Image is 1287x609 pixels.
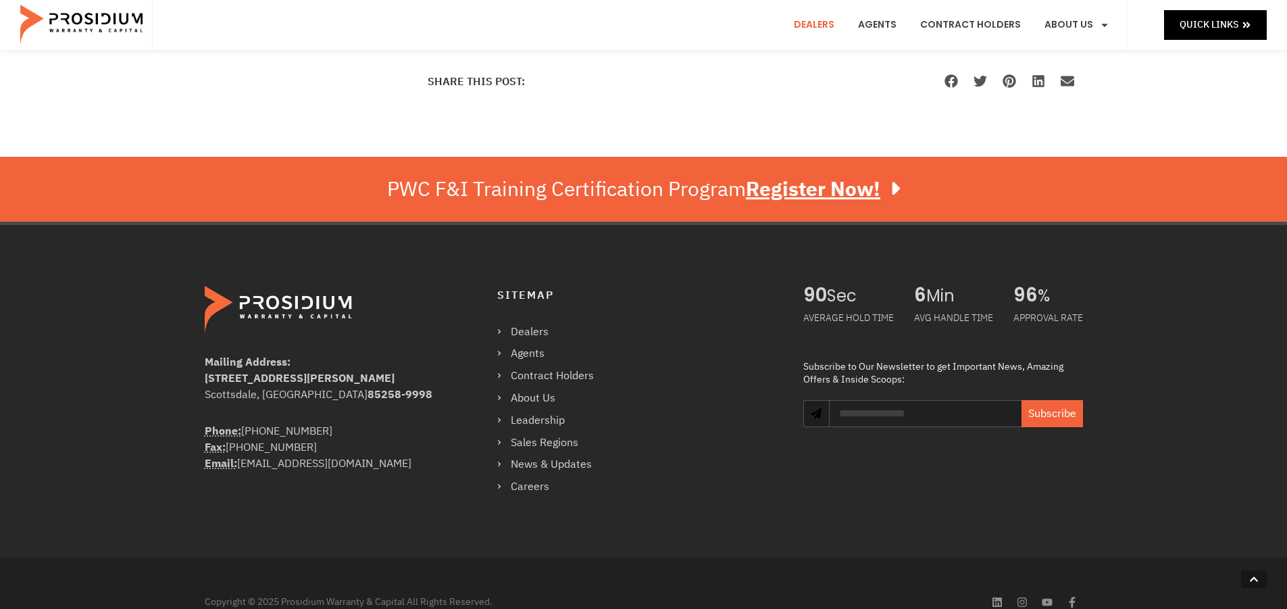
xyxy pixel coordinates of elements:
[205,370,395,387] b: [STREET_ADDRESS][PERSON_NAME]
[205,423,241,439] abbr: Phone Number
[1028,406,1076,422] span: Subscribe
[1180,16,1238,33] span: Quick Links
[497,322,607,342] a: Dealers
[428,76,525,87] h4: Share this Post:
[497,389,607,408] a: About Us
[926,286,993,306] span: Min
[996,68,1025,95] div: Share on pinterest
[205,423,241,439] strong: Phone:
[803,286,827,306] span: 90
[205,439,226,456] strong: Fax:
[803,360,1082,387] div: Subscribe to Our Newsletter to get Important News, Amazing Offers & Inside Scoops:
[829,400,1082,441] form: Newsletter Form
[1054,68,1083,95] div: Share on email
[205,387,443,403] div: Scottsdale, [GEOGRAPHIC_DATA]
[938,68,967,95] div: Share on facebook
[205,456,237,472] abbr: Email Address
[1038,286,1083,306] span: %
[387,177,900,201] div: PWC F&I Training Certification Program
[1013,286,1038,306] span: 96
[205,439,226,456] abbr: Fax
[205,456,237,472] strong: Email:
[497,344,607,364] a: Agents
[497,477,607,497] a: Careers
[368,387,432,403] b: 85258-9998
[497,433,607,453] a: Sales Regions
[914,286,926,306] span: 6
[1013,306,1083,330] div: APPROVAL RATE
[205,354,291,370] b: Mailing Address:
[746,174,880,204] u: Register Now!
[497,455,607,474] a: News & Updates
[1021,400,1083,427] button: Subscribe
[497,322,607,497] nav: Menu
[967,68,996,95] div: Share on twitter
[827,286,894,306] span: Sec
[497,286,776,306] h4: Sitemap
[205,423,443,472] div: [PHONE_NUMBER] [PHONE_NUMBER] [EMAIL_ADDRESS][DOMAIN_NAME]
[1164,10,1267,39] a: Quick Links
[1025,68,1054,95] div: Share on linkedin
[205,595,637,609] div: Copyright © 2025 Prosidium Warranty & Capital All Rights Reserved.
[497,366,607,386] a: Contract Holders
[803,306,894,330] div: AVERAGE HOLD TIME
[497,411,607,431] a: Leadership
[914,306,993,330] div: AVG HANDLE TIME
